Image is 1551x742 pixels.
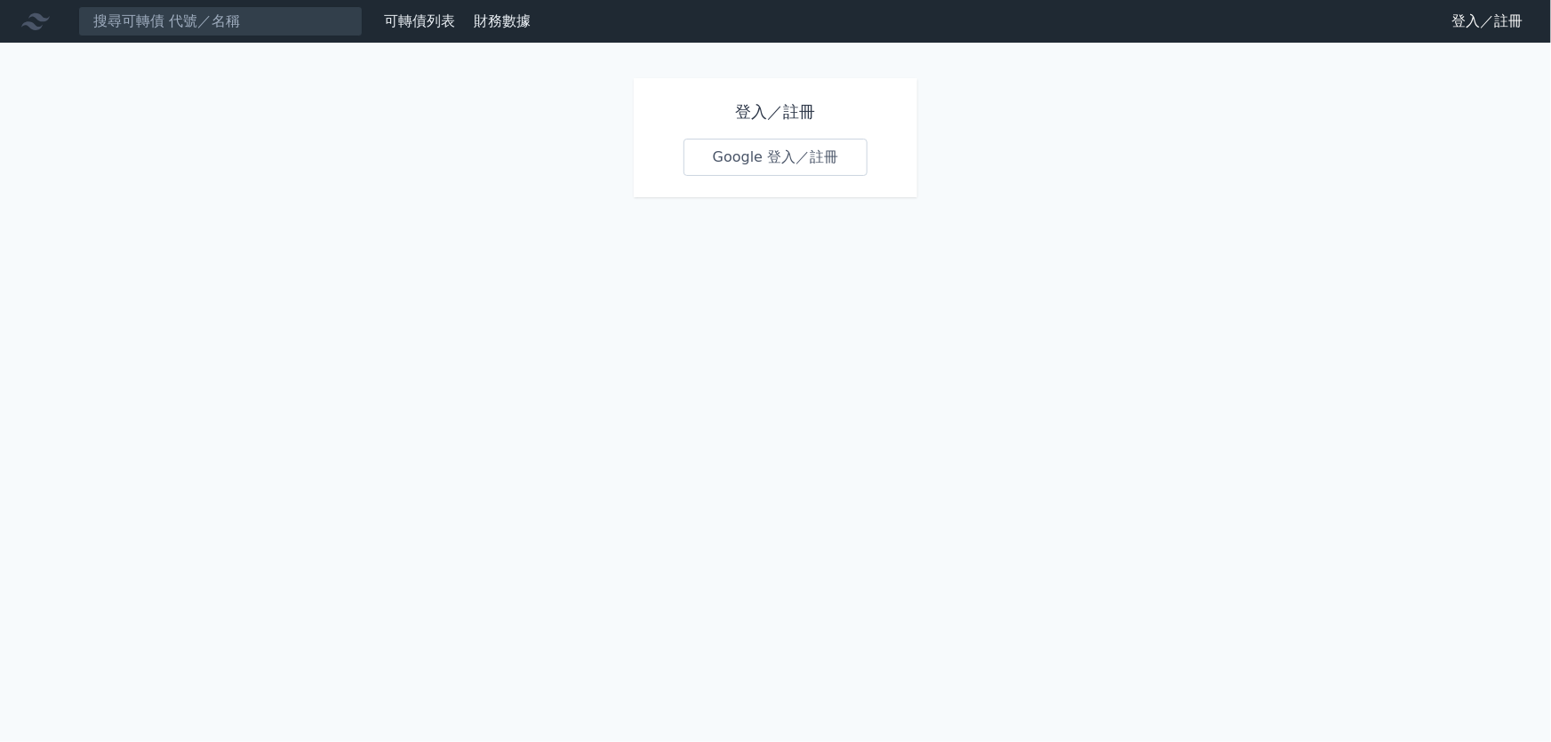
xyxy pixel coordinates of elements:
a: 可轉債列表 [384,12,455,29]
h1: 登入／註冊 [684,100,868,124]
a: 財務數據 [474,12,531,29]
a: 登入／註冊 [1437,7,1537,36]
input: 搜尋可轉債 代號／名稱 [78,6,363,36]
a: Google 登入／註冊 [684,139,868,176]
